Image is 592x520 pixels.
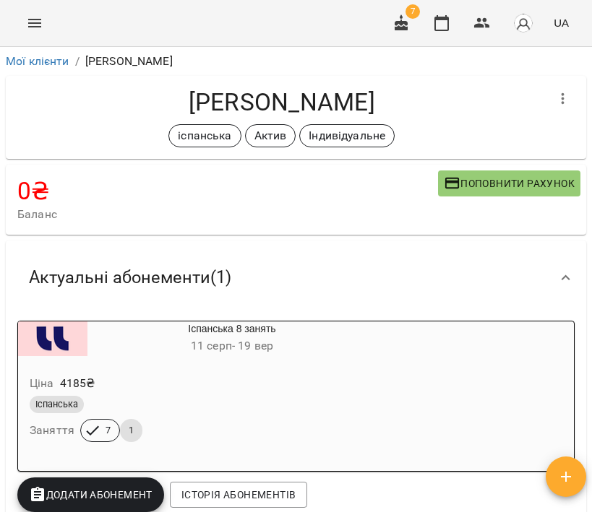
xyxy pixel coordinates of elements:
h6: Заняття [30,420,74,441]
span: 1 [120,424,142,437]
img: avatar_s.png [513,13,533,33]
div: Актив [245,124,296,147]
span: 7 [406,4,420,19]
p: Актив [254,127,287,144]
span: 11 серп - 19 вер [191,339,273,352]
span: 7 [97,424,119,437]
span: Актуальні абонементи ( 1 ) [29,266,231,289]
div: іспанська [168,124,241,147]
p: [PERSON_NAME] [85,53,173,70]
p: Індивідуальне [309,127,385,144]
span: UA [554,15,569,30]
p: іспанська [178,127,231,144]
h4: [PERSON_NAME] [17,87,546,117]
a: Мої клієнти [6,54,69,68]
span: Історія абонементів [181,486,296,503]
span: Поповнити рахунок [444,175,575,192]
h4: 0 ₴ [17,176,438,206]
span: Додати Абонемент [29,486,153,503]
button: Іспанська 8 занять11 серп- 19 верЦіна4185₴ІспанськаЗаняття71 [18,321,377,459]
li: / [75,53,80,70]
button: Додати Абонемент [17,477,164,512]
div: Актуальні абонементи(1) [6,240,586,315]
button: Menu [17,6,52,40]
h6: Ціна [30,373,54,394]
button: Історія абонементів [170,482,307,508]
div: Індивідуальне [299,124,395,147]
button: UA [548,9,575,36]
p: 4185 ₴ [60,375,95,392]
button: Поповнити рахунок [438,170,580,196]
span: Іспанська [30,398,84,411]
div: Іспанська 8 занять [87,321,377,356]
div: Іспанська 8 занять [18,321,87,356]
span: Баланс [17,206,438,223]
nav: breadcrumb [6,53,586,70]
